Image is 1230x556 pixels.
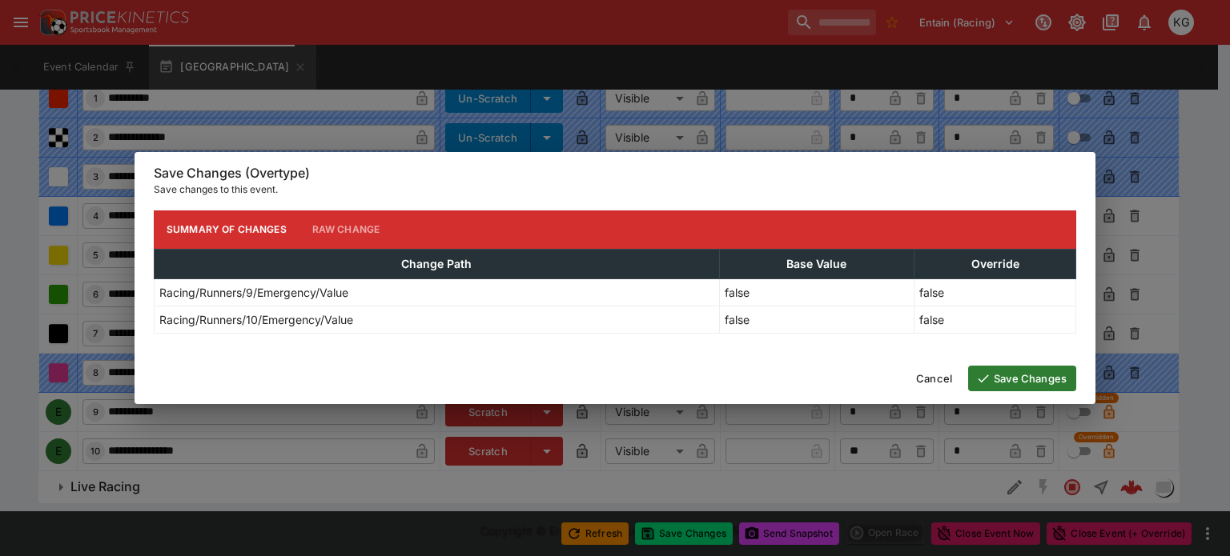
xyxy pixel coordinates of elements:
[914,306,1076,333] td: false
[154,182,1076,198] p: Save changes to this event.
[719,249,914,278] th: Base Value
[299,210,393,249] button: Raw Change
[968,366,1076,391] button: Save Changes
[906,366,962,391] button: Cancel
[154,210,299,249] button: Summary of Changes
[154,165,1076,182] h6: Save Changes (Overtype)
[719,278,914,306] td: false
[719,306,914,333] td: false
[159,284,348,301] p: Racing/Runners/9/Emergency/Value
[914,249,1076,278] th: Override
[159,311,353,328] p: Racing/Runners/10/Emergency/Value
[914,278,1076,306] td: false
[155,249,720,278] th: Change Path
